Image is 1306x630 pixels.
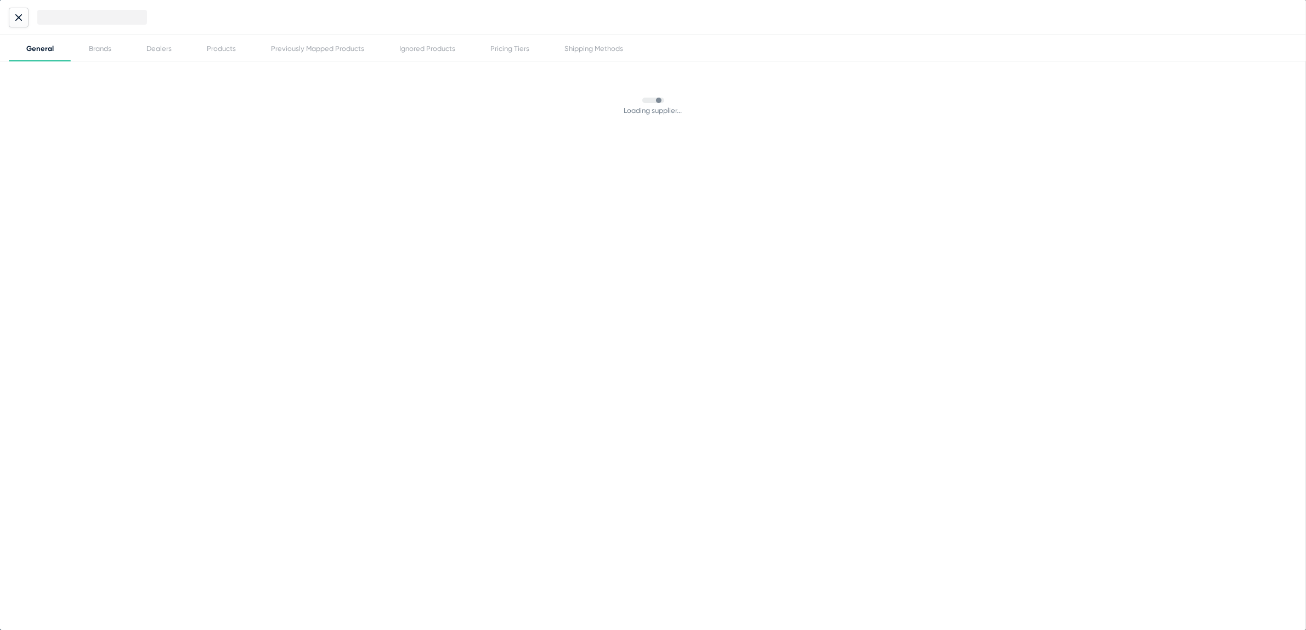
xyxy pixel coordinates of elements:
[564,44,623,53] div: Shipping Methods
[26,44,54,53] div: General
[399,44,455,53] div: Ignored Products
[89,44,111,53] div: Brands
[207,44,236,53] div: Products
[490,44,529,53] div: Pricing Tiers
[146,44,172,53] div: Dealers
[624,103,682,118] span: Loading supplier...
[271,44,364,53] div: Previously Mapped Products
